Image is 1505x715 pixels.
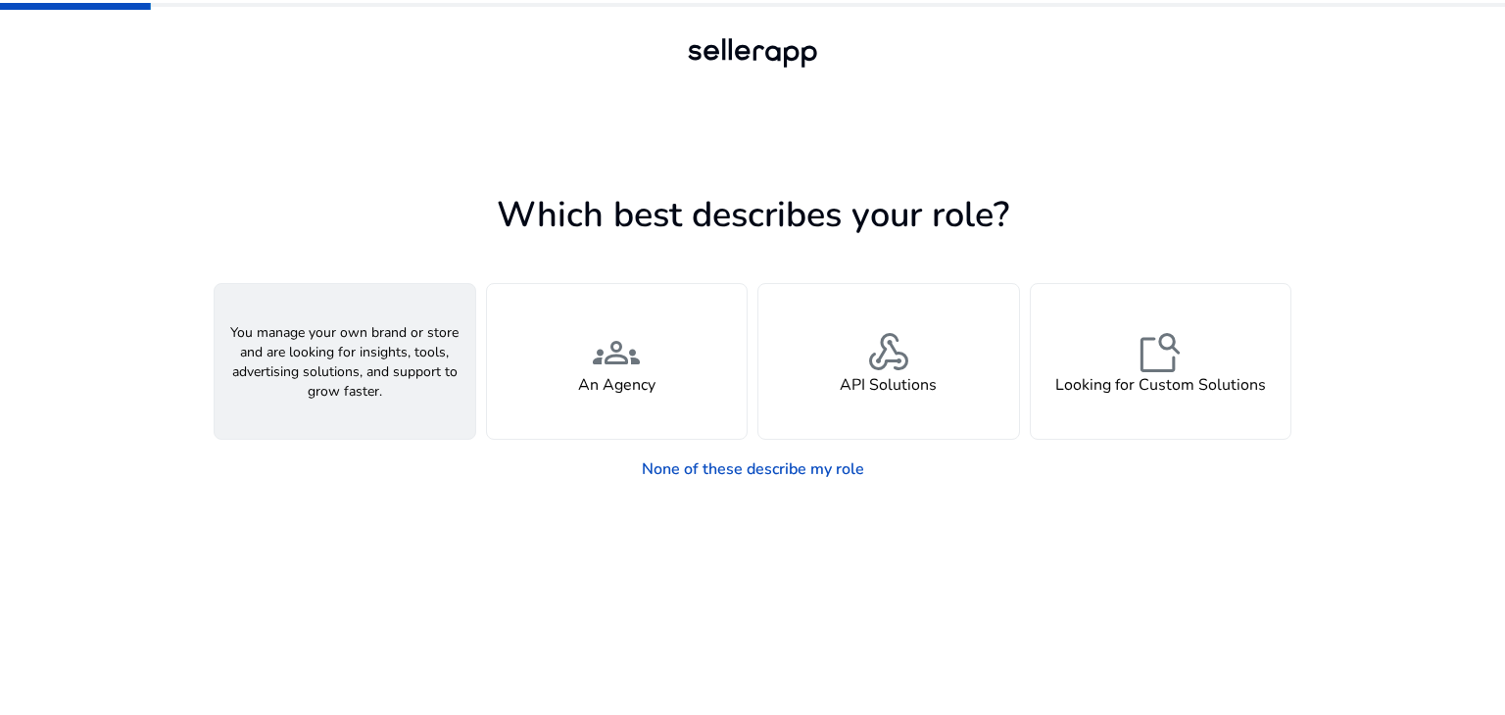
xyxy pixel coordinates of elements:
button: webhookAPI Solutions [757,283,1020,440]
button: You manage your own brand or store and are looking for insights, tools, advertising solutions, an... [214,283,476,440]
a: None of these describe my role [626,450,880,489]
h4: An Agency [578,376,655,395]
button: groupsAn Agency [486,283,749,440]
h4: API Solutions [840,376,937,395]
span: webhook [865,329,912,376]
h4: Looking for Custom Solutions [1055,376,1266,395]
button: feature_searchLooking for Custom Solutions [1030,283,1292,440]
span: groups [593,329,640,376]
h1: Which best describes your role? [214,194,1291,236]
span: feature_search [1137,329,1184,376]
